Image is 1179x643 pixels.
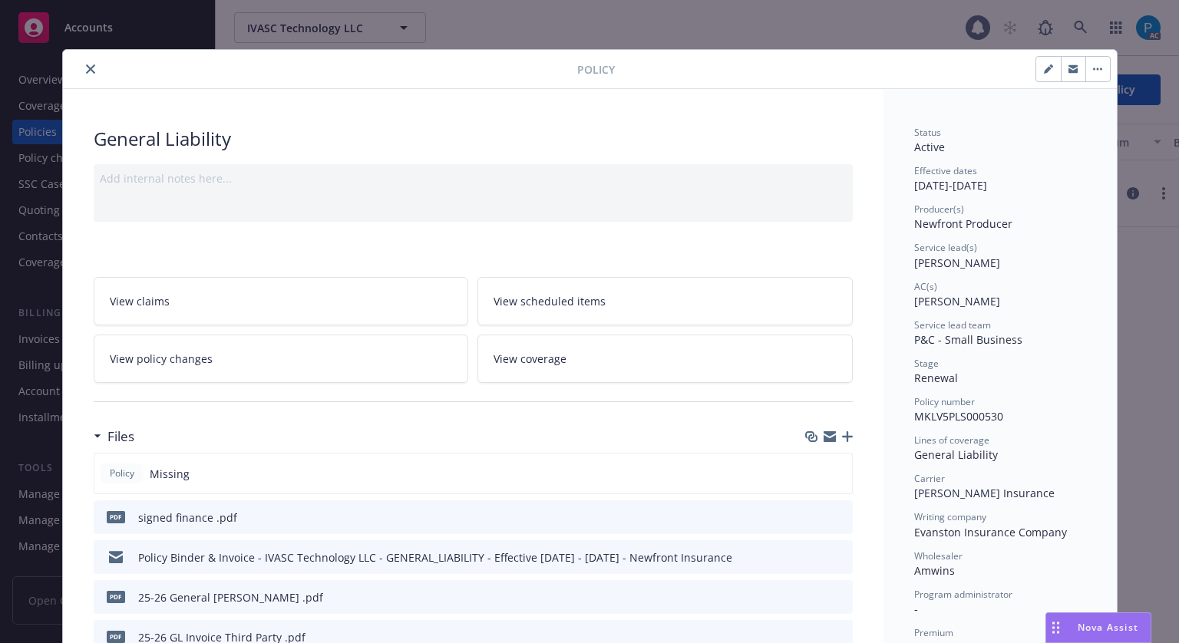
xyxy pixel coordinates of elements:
[138,549,732,566] div: Policy Binder & Invoice - IVASC Technology LLC - GENERAL_LIABILITY - Effective [DATE] - [DATE] - ...
[94,335,469,383] a: View policy changes
[833,589,847,605] button: preview file
[914,371,958,385] span: Renewal
[477,277,853,325] a: View scheduled items
[1078,621,1138,634] span: Nova Assist
[914,602,918,616] span: -
[914,318,991,331] span: Service lead team
[914,409,1003,424] span: MKLV5PLS000530
[107,427,134,447] h3: Files
[1046,613,1065,642] div: Drag to move
[914,164,1086,193] div: [DATE] - [DATE]
[107,467,137,480] span: Policy
[914,256,1000,270] span: [PERSON_NAME]
[110,293,170,309] span: View claims
[81,60,100,78] button: close
[914,395,975,408] span: Policy number
[914,549,963,562] span: Wholesaler
[914,216,1012,231] span: Newfront Producer
[833,549,847,566] button: preview file
[914,357,939,370] span: Stage
[150,466,190,482] span: Missing
[914,447,998,462] span: General Liability
[914,626,953,639] span: Premium
[833,509,847,526] button: preview file
[914,510,986,523] span: Writing company
[138,589,323,605] div: 25-26 General [PERSON_NAME] .pdf
[1045,612,1151,643] button: Nova Assist
[110,351,213,367] span: View policy changes
[914,280,937,293] span: AC(s)
[914,241,977,254] span: Service lead(s)
[107,511,125,523] span: pdf
[107,591,125,602] span: pdf
[914,486,1055,500] span: [PERSON_NAME] Insurance
[107,631,125,642] span: pdf
[914,525,1067,539] span: Evanston Insurance Company
[94,427,134,447] div: Files
[138,509,237,526] div: signed finance .pdf
[100,170,847,186] div: Add internal notes here...
[914,332,1022,347] span: P&C - Small Business
[94,277,469,325] a: View claims
[494,293,606,309] span: View scheduled items
[914,563,955,578] span: Amwins
[477,335,853,383] a: View coverage
[914,472,945,485] span: Carrier
[577,61,615,77] span: Policy
[808,509,821,526] button: download file
[808,589,821,605] button: download file
[914,203,964,216] span: Producer(s)
[94,126,853,152] div: General Liability
[914,588,1012,601] span: Program administrator
[914,434,989,447] span: Lines of coverage
[914,140,945,154] span: Active
[808,549,821,566] button: download file
[914,126,941,139] span: Status
[494,351,566,367] span: View coverage
[914,164,977,177] span: Effective dates
[914,294,1000,308] span: [PERSON_NAME]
